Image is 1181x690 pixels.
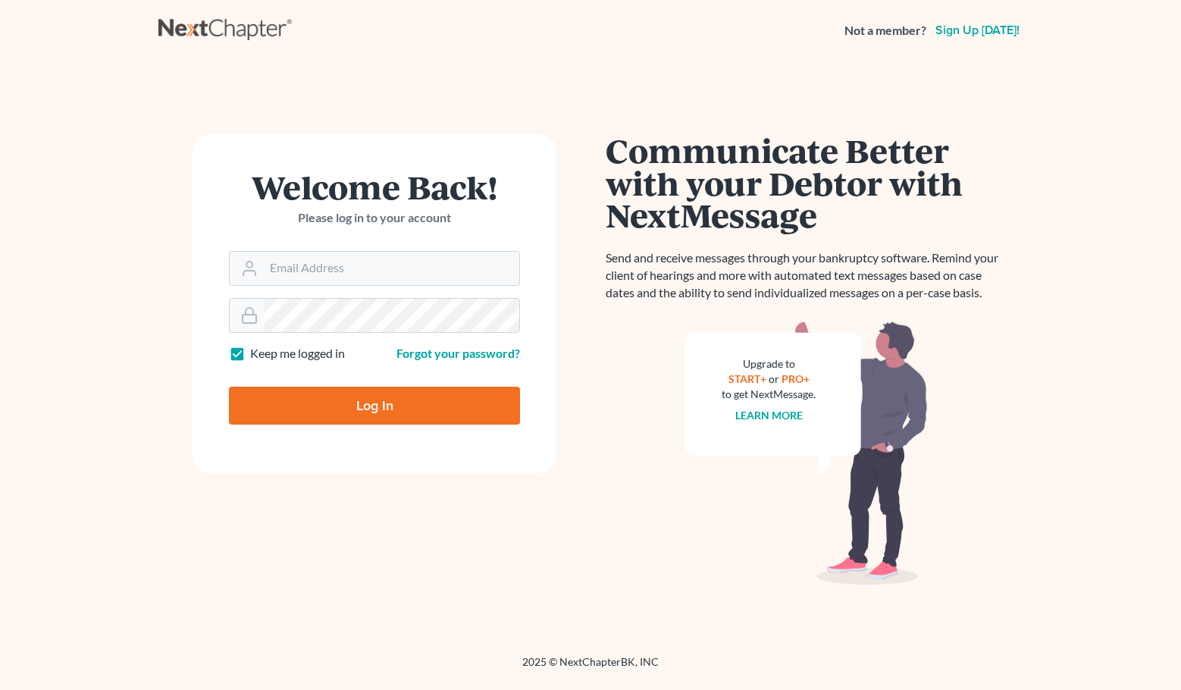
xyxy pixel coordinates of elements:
[158,654,1023,682] div: 2025 © NextChapterBK, INC
[722,356,816,372] div: Upgrade to
[844,22,926,39] strong: Not a member?
[769,372,779,385] span: or
[264,252,519,285] input: Email Address
[396,346,520,360] a: Forgot your password?
[229,387,520,425] input: Log In
[728,372,766,385] a: START+
[229,209,520,227] p: Please log in to your account
[685,320,928,585] img: nextmessage_bg-59042aed3d76b12b5cd301f8e5b87938c9018125f34e5fa2b7a6b67550977c72.svg
[229,171,520,203] h1: Welcome Back!
[932,24,1023,36] a: Sign up [DATE]!
[782,372,810,385] a: PRO+
[250,345,345,362] label: Keep me logged in
[606,249,1007,302] p: Send and receive messages through your bankruptcy software. Remind your client of hearings and mo...
[722,387,816,402] div: to get NextMessage.
[606,134,1007,231] h1: Communicate Better with your Debtor with NextMessage
[735,409,803,422] a: Learn more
